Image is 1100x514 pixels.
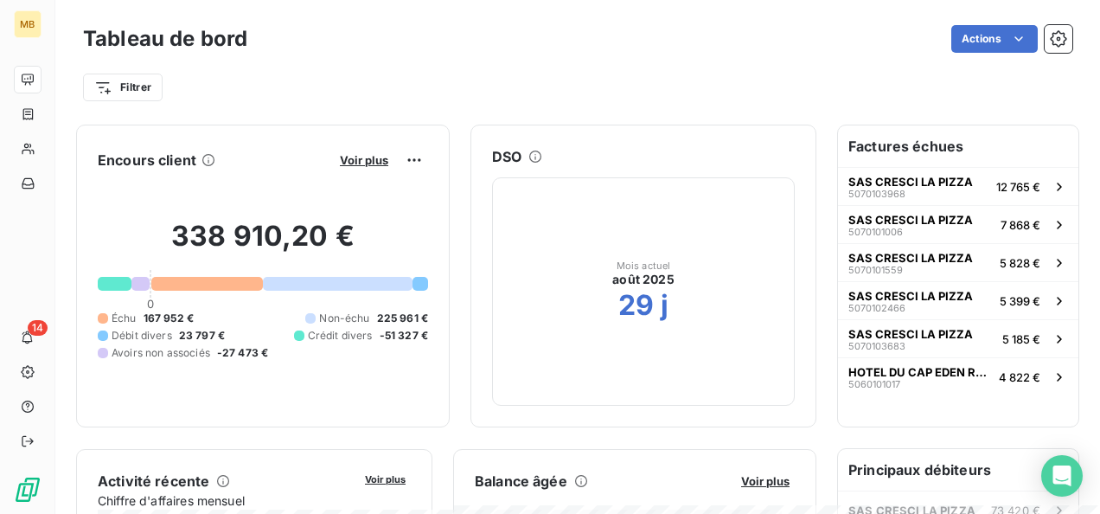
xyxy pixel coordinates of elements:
[617,260,671,271] span: Mois actuel
[848,365,992,379] span: HOTEL DU CAP EDEN ROC
[848,289,973,303] span: SAS CRESCI LA PIZZA
[340,153,388,167] span: Voir plus
[848,341,905,351] span: 5070103683
[360,471,411,486] button: Voir plus
[14,10,42,38] div: MB
[838,319,1078,357] button: SAS CRESCI LA PIZZA50701036835 185 €
[848,251,973,265] span: SAS CRESCI LA PIZZA
[380,328,428,344] span: -51 327 €
[83,23,247,55] h3: Tableau de bord
[848,303,905,313] span: 5070102466
[838,125,1078,167] h6: Factures échues
[1000,256,1040,270] span: 5 828 €
[661,288,668,323] h2: j
[377,311,428,326] span: 225 961 €
[618,288,654,323] h2: 29
[98,150,196,170] h6: Encours client
[28,320,48,336] span: 14
[319,311,369,326] span: Non-échu
[112,345,210,361] span: Avoirs non associés
[365,473,406,485] span: Voir plus
[217,345,268,361] span: -27 473 €
[999,370,1040,384] span: 4 822 €
[838,167,1078,205] button: SAS CRESCI LA PIZZA507010396812 765 €
[1000,294,1040,308] span: 5 399 €
[112,311,137,326] span: Échu
[848,379,900,389] span: 5060101017
[848,175,973,189] span: SAS CRESCI LA PIZZA
[848,327,973,341] span: SAS CRESCI LA PIZZA
[996,180,1040,194] span: 12 765 €
[838,205,1078,243] button: SAS CRESCI LA PIZZA50701010067 868 €
[98,219,428,271] h2: 338 910,20 €
[1002,332,1040,346] span: 5 185 €
[741,474,790,488] span: Voir plus
[492,146,521,167] h6: DSO
[335,152,393,168] button: Voir plus
[848,227,903,237] span: 5070101006
[951,25,1038,53] button: Actions
[848,213,973,227] span: SAS CRESCI LA PIZZA
[83,74,163,101] button: Filtrer
[838,243,1078,281] button: SAS CRESCI LA PIZZA50701015595 828 €
[98,492,353,510] span: Chiffre d'affaires mensuel
[144,311,194,326] span: 167 952 €
[14,476,42,504] img: Logo LeanPay
[612,271,674,288] span: août 2025
[848,189,905,199] span: 5070103968
[838,357,1078,395] button: HOTEL DU CAP EDEN ROC50601010174 822 €
[308,328,373,344] span: Crédit divers
[98,471,209,492] h6: Activité récente
[112,328,172,344] span: Débit divers
[475,471,567,492] h6: Balance âgée
[1041,455,1083,497] div: Open Intercom Messenger
[736,473,795,489] button: Voir plus
[848,265,903,275] span: 5070101559
[179,328,225,344] span: 23 797 €
[838,281,1078,319] button: SAS CRESCI LA PIZZA50701024665 399 €
[838,449,1078,491] h6: Principaux débiteurs
[1001,218,1040,232] span: 7 868 €
[147,297,154,311] span: 0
